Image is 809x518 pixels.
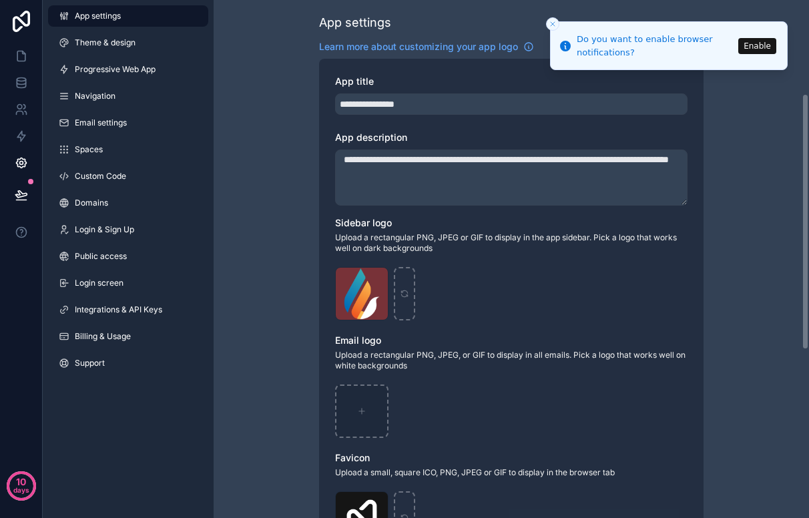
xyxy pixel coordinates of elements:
[335,350,688,371] span: Upload a rectangular PNG, JPEG, or GIF to display in all emails. Pick a logo that works well on w...
[75,304,162,315] span: Integrations & API Keys
[48,326,208,347] a: Billing & Usage
[48,5,208,27] a: App settings
[335,334,381,346] span: Email logo
[319,40,518,53] span: Learn more about customizing your app logo
[75,171,126,182] span: Custom Code
[75,11,121,21] span: App settings
[335,452,370,463] span: Favicon
[48,166,208,187] a: Custom Code
[48,112,208,134] a: Email settings
[546,17,559,31] button: Close toast
[75,91,115,101] span: Navigation
[48,219,208,240] a: Login & Sign Up
[48,32,208,53] a: Theme & design
[75,37,136,48] span: Theme & design
[335,75,374,87] span: App title
[48,272,208,294] a: Login screen
[48,246,208,267] a: Public access
[335,232,688,254] span: Upload a rectangular PNG, JPEG or GIF to display in the app sidebar. Pick a logo that works well ...
[75,358,105,368] span: Support
[48,299,208,320] a: Integrations & API Keys
[48,85,208,107] a: Navigation
[335,217,392,228] span: Sidebar logo
[335,132,407,143] span: App description
[75,331,131,342] span: Billing & Usage
[48,352,208,374] a: Support
[75,224,134,235] span: Login & Sign Up
[319,13,391,32] div: App settings
[75,198,108,208] span: Domains
[48,192,208,214] a: Domains
[75,144,103,155] span: Spaces
[75,117,127,128] span: Email settings
[335,467,688,478] span: Upload a small, square ICO, PNG, JPEG or GIF to display in the browser tab
[577,33,734,59] div: Do you want to enable browser notifications?
[48,59,208,80] a: Progressive Web App
[75,251,127,262] span: Public access
[75,64,156,75] span: Progressive Web App
[319,40,534,53] a: Learn more about customizing your app logo
[75,278,123,288] span: Login screen
[13,481,29,499] p: days
[48,139,208,160] a: Spaces
[738,38,776,54] button: Enable
[16,475,26,489] p: 10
